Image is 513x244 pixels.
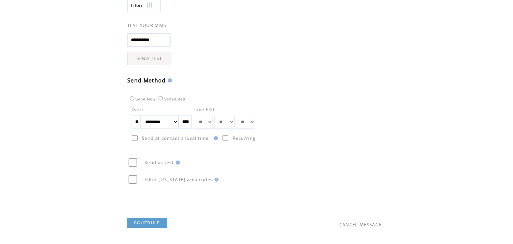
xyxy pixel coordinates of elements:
[213,178,219,182] img: help.gif
[127,52,171,65] a: SEND TEST
[128,97,156,101] label: Send Now
[145,160,174,166] span: Send as test
[233,135,256,141] span: Recurring
[142,135,209,141] span: Send at contact`s local time
[131,2,143,8] span: Show filters
[127,77,166,84] span: Send Method
[145,177,213,183] span: Filter [US_STATE] area codes
[212,136,218,140] img: help.gif
[127,22,166,28] span: TEST YOUR MMS
[174,161,180,165] img: help.gif
[157,97,185,101] label: Scheduled
[130,96,134,100] input: Send Now
[127,218,167,228] a: SCHEDULE
[132,106,143,112] span: Date
[159,96,163,100] input: Scheduled
[193,106,215,112] span: Time EDT
[339,222,382,228] a: CANCEL MESSAGE
[166,78,172,82] img: help.gif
